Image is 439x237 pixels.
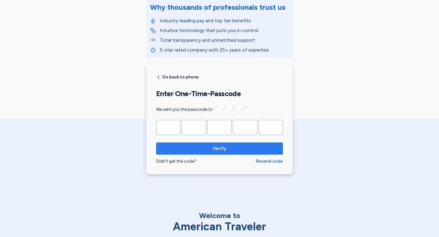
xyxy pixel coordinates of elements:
button: Verify [156,142,283,155]
p: Intuitive technology that puts you in control [160,27,289,34]
h1: Enter One-Time-Passcode [156,89,283,98]
input: Please enter OTP character 4 [233,120,257,135]
p: Total transparency and unmatched support [160,37,289,44]
p: 5-star rated company with 25+ years of expertise [160,46,289,54]
div: Welcome to [155,211,284,221]
input: Please enter OTP character 5 [259,120,283,135]
button: Resend code [256,158,283,164]
input: Please enter OTP character 3 [207,120,232,135]
input: Please enter OTP character 2 [182,120,206,135]
div: Didn't get the code? [156,158,256,164]
div: Why thousands of professionals trust us [150,2,285,12]
span: Go back to phone [162,75,199,79]
p: Industry-leading pay and top tier benefits [160,17,289,24]
div: American Traveler [155,221,284,233]
span: Verify [212,145,227,152]
button: Go back to phone [156,75,199,80]
input: Please enter OTP character 1 [156,120,180,135]
span: We sent you the passcode to [156,107,248,112]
